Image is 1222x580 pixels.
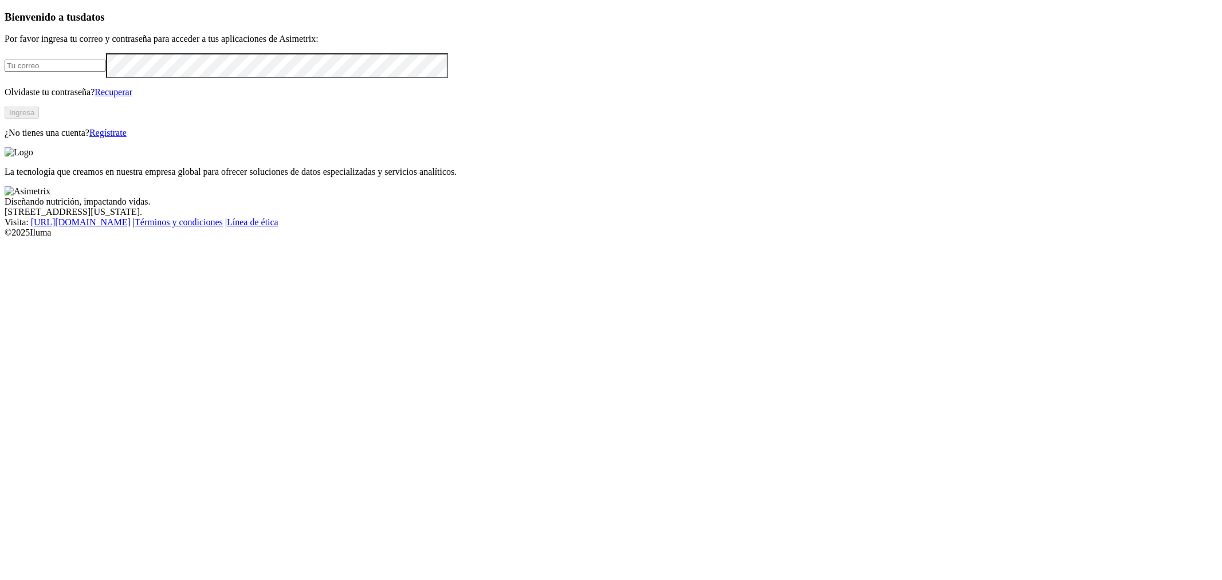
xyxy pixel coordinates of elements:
div: Diseñando nutrición, impactando vidas. [5,197,1217,207]
p: Por favor ingresa tu correo y contraseña para acceder a tus aplicaciones de Asimetrix: [5,34,1217,44]
div: [STREET_ADDRESS][US_STATE]. [5,207,1217,217]
input: Tu correo [5,60,106,72]
a: Recuperar [95,87,132,97]
a: [URL][DOMAIN_NAME] [31,217,131,227]
div: Visita : | | [5,217,1217,228]
button: Ingresa [5,107,39,119]
a: Regístrate [89,128,127,138]
a: Términos y condiciones [135,217,223,227]
p: ¿No tienes una cuenta? [5,128,1217,138]
img: Logo [5,147,33,158]
a: Línea de ética [227,217,278,227]
h3: Bienvenido a tus [5,11,1217,23]
p: Olvidaste tu contraseña? [5,87,1217,97]
p: La tecnología que creamos en nuestra empresa global para ofrecer soluciones de datos especializad... [5,167,1217,177]
div: © 2025 Iluma [5,228,1217,238]
span: datos [80,11,105,23]
img: Asimetrix [5,186,50,197]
